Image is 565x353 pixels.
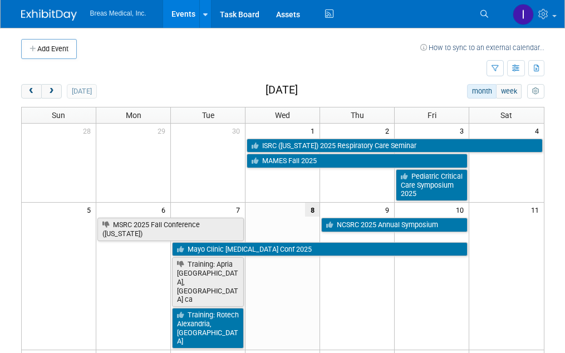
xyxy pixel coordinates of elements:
[247,154,468,168] a: MAMES Fall 2025
[532,88,539,95] i: Personalize Calendar
[231,124,245,138] span: 30
[496,84,522,99] button: week
[527,84,544,99] button: myCustomButton
[247,139,543,153] a: ISRC ([US_STATE]) 2025 Respiratory Care Seminar
[156,124,170,138] span: 29
[420,43,544,52] a: How to sync to an external calendar...
[172,308,244,349] a: Training: Rotech Alexandria, [GEOGRAPHIC_DATA]
[428,111,436,120] span: Fri
[455,203,469,217] span: 10
[97,218,244,241] a: MSRC 2025 Fall Conference ([US_STATE])
[21,39,77,59] button: Add Event
[351,111,364,120] span: Thu
[172,257,244,307] a: Training: Apria [GEOGRAPHIC_DATA], [GEOGRAPHIC_DATA] ca
[309,124,320,138] span: 1
[126,111,141,120] span: Mon
[321,218,468,232] a: NCSRC 2025 Annual Symposium
[384,203,394,217] span: 9
[534,124,544,138] span: 4
[86,203,96,217] span: 5
[513,4,534,25] img: Inga Dolezar
[275,111,290,120] span: Wed
[41,84,62,99] button: next
[305,203,320,217] span: 8
[467,84,497,99] button: month
[21,84,42,99] button: prev
[67,84,96,99] button: [DATE]
[396,169,468,201] a: Pediatric Critical Care Symposium 2025
[160,203,170,217] span: 6
[21,9,77,21] img: ExhibitDay
[459,124,469,138] span: 3
[266,84,298,96] h2: [DATE]
[172,242,468,257] a: Mayo Clinic [MEDICAL_DATA] Conf 2025
[530,203,544,217] span: 11
[90,9,146,17] span: Breas Medical, Inc.
[235,203,245,217] span: 7
[82,124,96,138] span: 28
[500,111,512,120] span: Sat
[52,111,65,120] span: Sun
[202,111,214,120] span: Tue
[384,124,394,138] span: 2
